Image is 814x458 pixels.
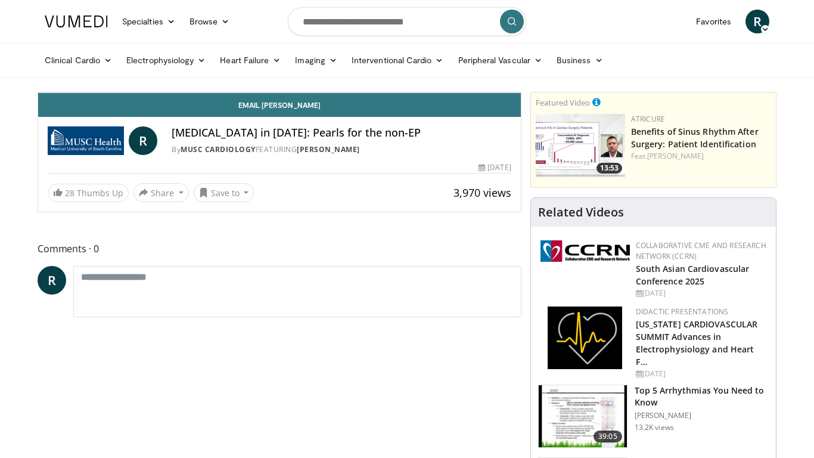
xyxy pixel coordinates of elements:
div: By FEATURING [172,144,511,155]
img: 1860aa7a-ba06-47e3-81a4-3dc728c2b4cf.png.150x105_q85_autocrop_double_scale_upscale_version-0.2.png [548,307,622,369]
a: AtriCure [631,114,665,124]
div: [DATE] [479,162,511,173]
a: 39:05 Top 5 Arrhythmias You Need to Know [PERSON_NAME] 13.2K views [538,385,769,448]
img: e6be7ba5-423f-4f4d-9fbf-6050eac7a348.150x105_q85_crop-smart_upscale.jpg [539,385,627,447]
a: Peripheral Vascular [451,48,549,72]
span: Comments 0 [38,241,521,256]
div: [DATE] [636,288,766,299]
a: Benefits of Sinus Rhythm After Surgery: Patient Identification [631,126,759,150]
small: Featured Video [536,97,590,108]
button: Save to [194,183,254,202]
a: Collaborative CME and Research Network (CCRN) [636,240,766,261]
img: 982c273f-2ee1-4c72-ac31-fa6e97b745f7.png.150x105_q85_crop-smart_upscale.png [536,114,625,177]
a: Specialties [115,10,182,33]
a: R [745,10,769,33]
span: 28 [65,187,74,199]
a: Electrophysiology [119,48,213,72]
button: Share [133,183,189,202]
span: 39:05 [594,431,622,442]
a: Heart Failure [213,48,288,72]
a: MUSC Cardiology [181,144,256,154]
a: [PERSON_NAME] [647,151,704,161]
h4: [MEDICAL_DATA] in [DATE]: Pearls for the non-EP [172,126,511,140]
a: Clinical Cardio [38,48,119,72]
img: a04ee3ba-8487-4636-b0fb-5e8d268f3737.png.150x105_q85_autocrop_double_scale_upscale_version-0.2.png [540,240,630,262]
img: VuMedi Logo [45,16,108,27]
h4: Related Videos [538,205,624,219]
a: 13:53 [536,114,625,177]
span: 3,970 views [453,185,511,200]
input: Search topics, interventions [288,7,526,36]
div: Didactic Presentations [636,307,766,317]
a: Imaging [288,48,344,72]
video-js: Video Player [38,92,521,93]
a: Email [PERSON_NAME] [38,93,521,117]
a: [US_STATE] CARDIOVASCULAR SUMMIT Advances in Electrophysiology and Heart F… [636,318,758,367]
a: R [38,266,66,295]
h3: Top 5 Arrhythmias You Need to Know [635,385,769,409]
a: [PERSON_NAME] [297,144,360,154]
a: Interventional Cardio [344,48,451,72]
a: Business [549,48,610,72]
div: [DATE] [636,369,766,379]
div: Feat. [631,151,771,162]
a: Favorites [689,10,738,33]
p: [PERSON_NAME] [635,411,769,420]
a: R [129,126,157,155]
a: Browse [182,10,237,33]
img: MUSC Cardiology [48,126,124,155]
span: 13:53 [596,163,622,174]
a: South Asian Cardiovascular Conference 2025 [636,263,750,287]
p: 13.2K views [635,423,674,432]
a: 28 Thumbs Up [48,184,129,202]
